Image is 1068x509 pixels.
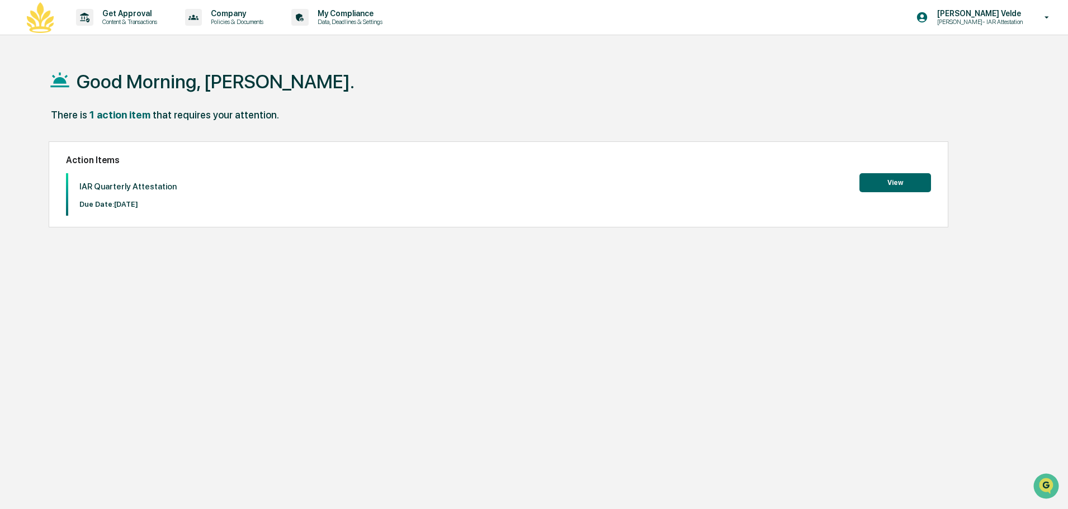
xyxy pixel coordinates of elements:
p: How can we help? [11,23,204,41]
iframe: Open customer support [1032,472,1062,502]
p: Company [202,9,269,18]
h1: Good Morning, [PERSON_NAME]. [77,70,355,93]
span: [PERSON_NAME] Wealth [35,152,116,161]
p: Get Approval [93,9,163,18]
div: 🗄️ [81,199,90,208]
p: IAR Quarterly Attestation [79,182,177,192]
h2: Action Items [66,155,931,165]
button: Start new chat [190,89,204,102]
div: Start new chat [50,85,183,97]
span: [DATE] [124,152,147,161]
p: My Compliance [309,9,388,18]
span: • [118,152,122,161]
img: logo [27,2,54,33]
p: Content & Transactions [93,18,163,26]
span: Data Lookup [22,220,70,231]
div: that requires your attention. [153,109,279,121]
a: 🗄️Attestations [77,194,143,214]
span: Preclearance [22,198,72,210]
a: Powered byPylon [79,246,135,255]
a: 🖐️Preclearance [7,194,77,214]
p: [PERSON_NAME] Velde [928,9,1028,18]
div: Past conversations [11,124,75,133]
p: Policies & Documents [202,18,269,26]
img: 1746055101610-c473b297-6a78-478c-a979-82029cc54cd1 [11,85,31,106]
div: 1 action item [89,109,150,121]
p: [PERSON_NAME]- IAR Attestation [928,18,1028,26]
img: 6558925923028_b42adfe598fdc8269267_72.jpg [23,85,44,106]
div: 🔎 [11,221,20,230]
p: Data, Deadlines & Settings [309,18,388,26]
span: Attestations [92,198,139,210]
span: Pylon [111,247,135,255]
div: 🖐️ [11,199,20,208]
a: View [859,177,931,187]
button: See all [173,122,204,135]
div: There is [51,109,87,121]
p: Due Date: [DATE] [79,200,177,208]
button: View [859,173,931,192]
a: 🔎Data Lookup [7,215,75,235]
img: Chandler - Maia Wealth [11,141,29,159]
div: We're available if you need us! [50,97,154,106]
